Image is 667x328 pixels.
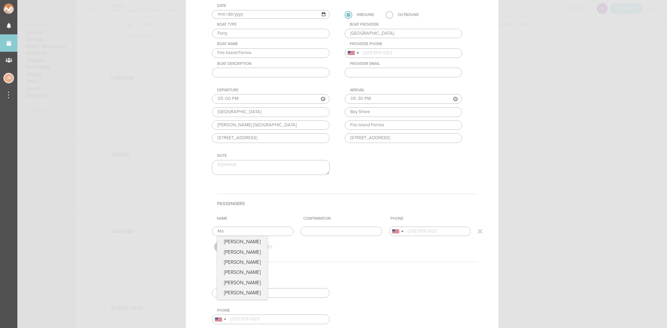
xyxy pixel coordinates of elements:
img: NOMAD [3,3,43,14]
div: Boat Provider [350,22,462,27]
div: United States: +1 [389,227,405,236]
input: (201) 555-0123 [212,314,330,324]
p: [PERSON_NAME] [224,239,261,245]
p: [PERSON_NAME] [224,269,261,275]
input: City [212,107,330,117]
p: [PERSON_NAME] [224,280,261,286]
p: [PERSON_NAME] [224,259,261,265]
th: Phone [388,213,478,224]
div: Arrival [350,88,462,93]
div: United States: +1 [212,315,228,324]
div: Provider Email [350,61,462,66]
div: Jessica Smith [3,73,14,83]
input: Address [212,133,330,143]
p: [PERSON_NAME] [224,249,261,255]
div: Name [217,282,330,287]
div: Boat Description [217,61,330,66]
input: ––:–– –– [212,94,330,104]
a: Add Passenger [214,245,272,249]
div: Inbound [357,11,374,19]
div: Boat Name [217,42,330,47]
p: [PERSON_NAME] [224,290,261,296]
input: City [345,107,462,117]
div: Date [217,3,330,8]
div: Phone [217,308,330,313]
div: Provider Phone [350,42,462,47]
div: Note [217,153,330,158]
input: Address [345,133,462,143]
input: Location Name [345,120,462,130]
input: (201) 555-0123 [389,227,471,236]
h4: Captain [217,262,478,281]
div: United States: +1 [345,49,361,58]
div: Boat Type [217,22,330,27]
input: (201) 555-0123 [345,48,462,58]
div: Outbound [398,11,419,19]
div: Departure [217,88,330,93]
input: Location Name [212,120,330,130]
th: Confirmation [300,213,387,224]
input: ––:–– –– [345,94,462,104]
th: Name [214,213,300,224]
h4: Passengers [217,194,478,213]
